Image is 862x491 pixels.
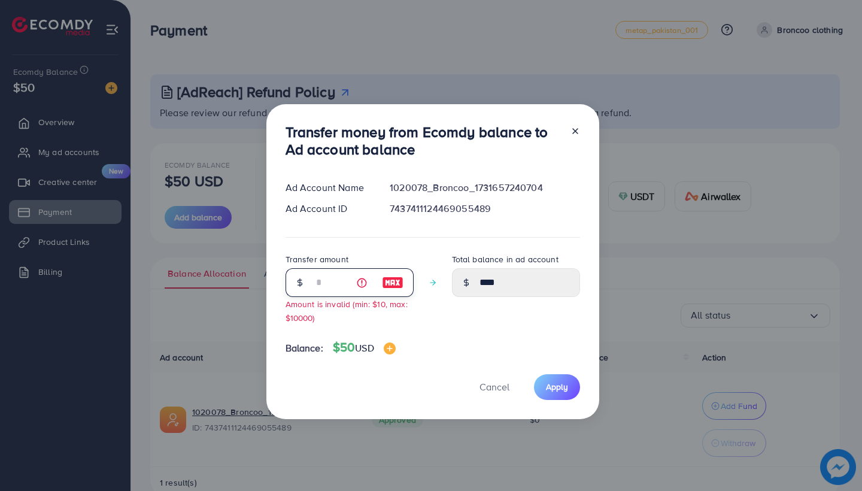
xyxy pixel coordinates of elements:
[384,343,396,354] img: image
[286,123,561,158] h3: Transfer money from Ecomdy balance to Ad account balance
[382,275,403,290] img: image
[546,381,568,393] span: Apply
[479,380,509,393] span: Cancel
[380,181,589,195] div: 1020078_Broncoo_1731657240704
[286,341,323,355] span: Balance:
[380,202,589,216] div: 7437411124469055489
[333,340,396,355] h4: $50
[465,374,524,400] button: Cancel
[276,181,381,195] div: Ad Account Name
[286,253,348,265] label: Transfer amount
[355,341,374,354] span: USD
[286,298,408,323] small: Amount is invalid (min: $10, max: $10000)
[534,374,580,400] button: Apply
[276,202,381,216] div: Ad Account ID
[452,253,559,265] label: Total balance in ad account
